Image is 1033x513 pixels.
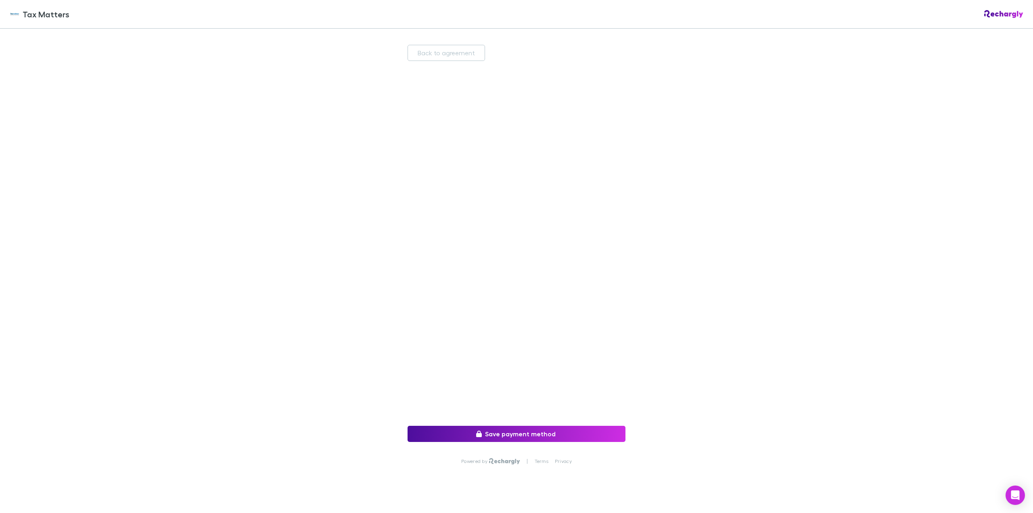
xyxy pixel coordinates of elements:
[10,9,19,19] img: Tax Matters 's Logo
[406,75,627,415] iframe: Secure payment input frame
[555,458,572,465] a: Privacy
[535,458,548,465] a: Terms
[408,426,625,442] button: Save payment method
[23,8,69,20] span: Tax Matters
[461,458,489,465] p: Powered by
[489,458,520,465] img: Rechargly Logo
[984,10,1023,18] img: Rechargly Logo
[1006,486,1025,505] div: Open Intercom Messenger
[408,45,485,61] button: Back to agreement
[527,458,528,465] p: |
